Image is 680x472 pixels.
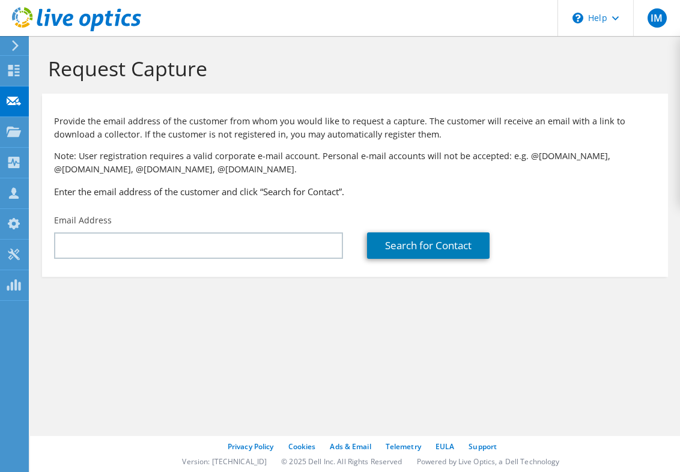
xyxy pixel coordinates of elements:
[469,441,497,452] a: Support
[54,115,656,141] p: Provide the email address of the customer from whom you would like to request a capture. The cust...
[386,441,421,452] a: Telemetry
[367,232,490,259] a: Search for Contact
[228,441,274,452] a: Privacy Policy
[648,8,667,28] span: IM
[281,456,402,467] li: © 2025 Dell Inc. All Rights Reserved
[54,214,112,226] label: Email Address
[572,13,583,23] svg: \n
[288,441,316,452] a: Cookies
[48,56,656,81] h1: Request Capture
[54,150,656,176] p: Note: User registration requires a valid corporate e-mail account. Personal e-mail accounts will ...
[417,456,560,467] li: Powered by Live Optics, a Dell Technology
[182,456,267,467] li: Version: [TECHNICAL_ID]
[436,441,454,452] a: EULA
[330,441,371,452] a: Ads & Email
[54,185,656,198] h3: Enter the email address of the customer and click “Search for Contact”.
